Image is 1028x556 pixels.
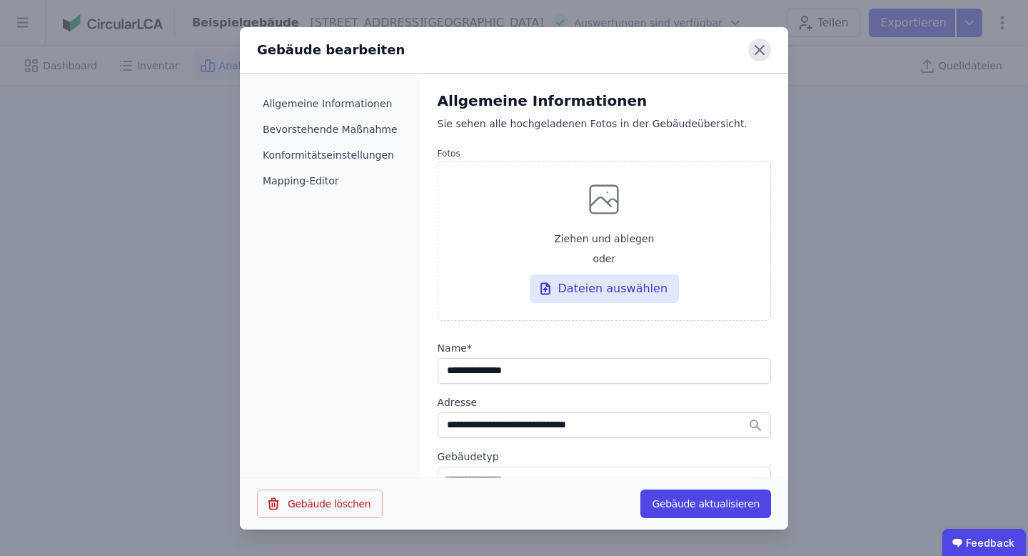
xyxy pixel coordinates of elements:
[438,341,771,355] label: audits.requiredField
[257,40,405,60] div: Gebäude bearbeiten
[593,252,615,266] span: oder
[438,91,771,111] div: Allgemeine Informationen
[438,395,771,409] label: Adresse
[438,450,771,464] label: Gebäudetyp
[530,274,680,303] div: Dateien auswählen
[438,148,771,159] label: Fotos
[257,142,403,168] li: Konformitätseinstellungen
[554,232,654,246] span: Ziehen und ablegen
[438,116,771,145] div: Sie sehen alle hochgeladenen Fotos in der Gebäudeübersicht.
[257,91,403,116] li: Allgemeine Informationen
[257,116,403,142] li: Bevorstehende Maßnahme
[257,168,403,194] li: Mapping-Editor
